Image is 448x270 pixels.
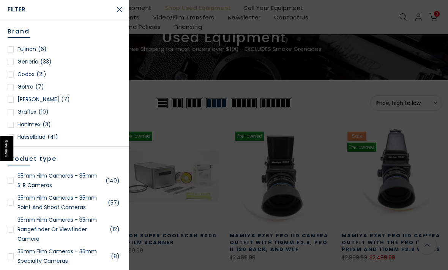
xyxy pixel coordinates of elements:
span: (57) [108,198,120,208]
span: (7) [35,82,44,92]
a: Graflex(10) [8,107,121,117]
a: Fujinon(6) [8,44,121,54]
a: Generic(33) [8,57,121,67]
span: (10) [38,107,49,117]
a: 35mm Film Cameras - 35mm Rangefinder or Viewfinder Camera(12) [8,215,121,244]
span: (33) [40,57,52,67]
span: (41) [47,132,58,142]
a: [PERSON_NAME](7) [8,95,121,104]
a: 35mm Film Cameras - 35mm Point and Shoot Cameras(57) [8,193,121,212]
span: (140) [106,176,120,186]
span: (6) [38,44,47,54]
h5: Product type [8,154,121,171]
span: (7) [61,95,70,104]
h5: Brand [8,27,121,44]
span: (3) [43,120,51,129]
span: (8) [111,252,120,261]
a: 35mm Film Cameras - 35mm SLR Cameras(140) [8,171,121,190]
a: GoPro(7) [8,82,121,92]
a: Hanimex(3) [8,120,121,129]
a: 35mm Film Cameras - 35mm Specialty Cameras(8) [8,247,121,266]
a: Godox(21) [8,70,121,79]
span: (12) [110,225,120,234]
a: Hasselblad(41) [8,132,121,142]
span: (21) [36,70,46,79]
span: Filter [8,4,110,15]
